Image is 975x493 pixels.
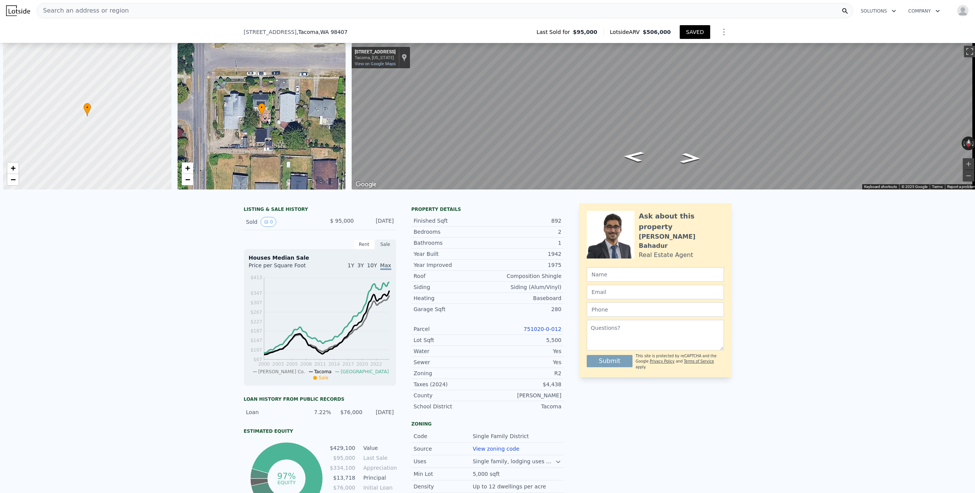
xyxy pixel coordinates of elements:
[347,262,354,268] span: 1Y
[932,185,943,189] a: Terms (opens in new tab)
[341,369,389,374] span: [GEOGRAPHIC_DATA]
[414,369,488,377] div: Zoning
[246,408,300,416] div: Loan
[402,53,407,62] a: Show location on map
[488,261,562,269] div: 1975
[367,408,394,416] div: [DATE]
[11,175,16,184] span: −
[249,262,320,274] div: Price per Square Foot
[414,272,488,280] div: Roof
[488,336,562,344] div: 5,500
[314,369,332,374] span: Tacoma
[258,103,266,116] div: •
[488,305,562,313] div: 280
[83,103,91,116] div: •
[536,28,573,36] span: Last Sold for
[643,29,671,35] span: $506,000
[261,217,277,227] button: View historical data
[587,285,724,299] input: Email
[37,6,129,15] span: Search an address or region
[328,361,340,367] tspan: 2014
[488,239,562,247] div: 1
[182,162,193,174] a: Zoom in
[639,232,724,251] div: [PERSON_NAME] Bahadur
[244,28,297,36] span: [STREET_ADDRESS]
[249,254,391,262] div: Houses Median Sale
[414,358,488,366] div: Sewer
[362,483,396,492] td: Initial Loan
[488,283,562,291] div: Siding (Alum/Vinyl)
[650,359,674,363] a: Privacy Policy
[414,432,473,440] div: Code
[414,250,488,258] div: Year Built
[258,361,270,367] tspan: 2000
[250,275,262,280] tspan: $413
[902,4,946,18] button: Company
[473,483,548,490] div: Up to 12 dwellings per acre
[488,294,562,302] div: Baseboard
[357,262,364,268] span: 3Y
[639,211,724,232] div: Ask about this property
[488,272,562,280] div: Composition Shingle
[185,175,190,184] span: −
[414,336,488,344] div: Lot Sqft
[244,206,396,214] div: LISTING & SALE HISTORY
[414,381,488,388] div: Taxes (2024)
[488,392,562,399] div: [PERSON_NAME]
[367,262,377,268] span: 10Y
[250,319,262,324] tspan: $227
[330,464,356,472] td: $334,100
[414,483,473,490] div: Density
[414,261,488,269] div: Year Improved
[488,403,562,410] div: Tacoma
[250,338,262,343] tspan: $147
[573,28,597,36] span: $95,000
[524,326,561,332] a: 751020-0-012
[354,180,379,189] img: Google
[473,470,501,478] div: 5,000 sqft
[414,403,488,410] div: School District
[342,361,354,367] tspan: 2017
[962,136,966,150] button: Rotate counterclockwise
[855,4,902,18] button: Solutions
[296,28,347,36] span: , Tacoma
[684,359,714,363] a: Terms of Service
[488,369,562,377] div: R2
[330,474,356,482] td: $13,718
[488,358,562,366] div: Yes
[488,217,562,225] div: 892
[272,361,284,367] tspan: 2003
[411,421,564,427] div: Zoning
[414,325,488,333] div: Parcel
[414,228,488,236] div: Bedrooms
[7,162,19,174] a: Zoom in
[11,163,16,173] span: +
[330,483,356,492] td: $76,000
[356,361,368,367] tspan: 2020
[355,61,396,66] a: View on Google Maps
[360,217,394,227] div: [DATE]
[355,55,395,60] div: Tacoma, [US_STATE]
[330,454,356,462] td: $95,000
[246,217,314,227] div: Sold
[414,445,473,453] div: Source
[362,464,396,472] td: Appreciation
[277,479,296,485] tspan: equity
[680,25,710,39] button: SAVED
[354,180,379,189] a: Open this area in Google Maps (opens a new window)
[414,347,488,355] div: Water
[411,206,564,212] div: Property details
[414,217,488,225] div: Finished Sqft
[244,396,396,402] div: Loan history from public records
[250,328,262,334] tspan: $187
[610,28,643,36] span: Lotside ARV
[300,361,312,367] tspan: 2008
[965,136,972,150] button: Reset the view
[414,458,473,465] div: Uses
[473,458,556,465] div: Single family, lodging uses with one guest room.
[375,239,396,249] div: Sale
[330,218,354,224] span: $ 95,000
[864,184,897,189] button: Keyboard shortcuts
[258,369,305,374] span: [PERSON_NAME] Co.
[354,239,375,249] div: Rent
